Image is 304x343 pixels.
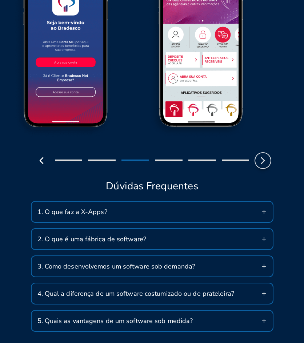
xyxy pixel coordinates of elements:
span: 3. Como desenvolvemos um software sob demanda? [37,262,196,271]
span: Dúvidas Frequentes [106,180,198,192]
span: 1. O que faz a X-Apps? [37,207,107,216]
span: 4. Qual a diferença de um software costumizado ou de prateleira? [37,289,234,298]
span: 2. O que é uma fábrica de software? [37,235,147,243]
span: 5. Quais as vantagens de um software sob medida? [37,316,193,325]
